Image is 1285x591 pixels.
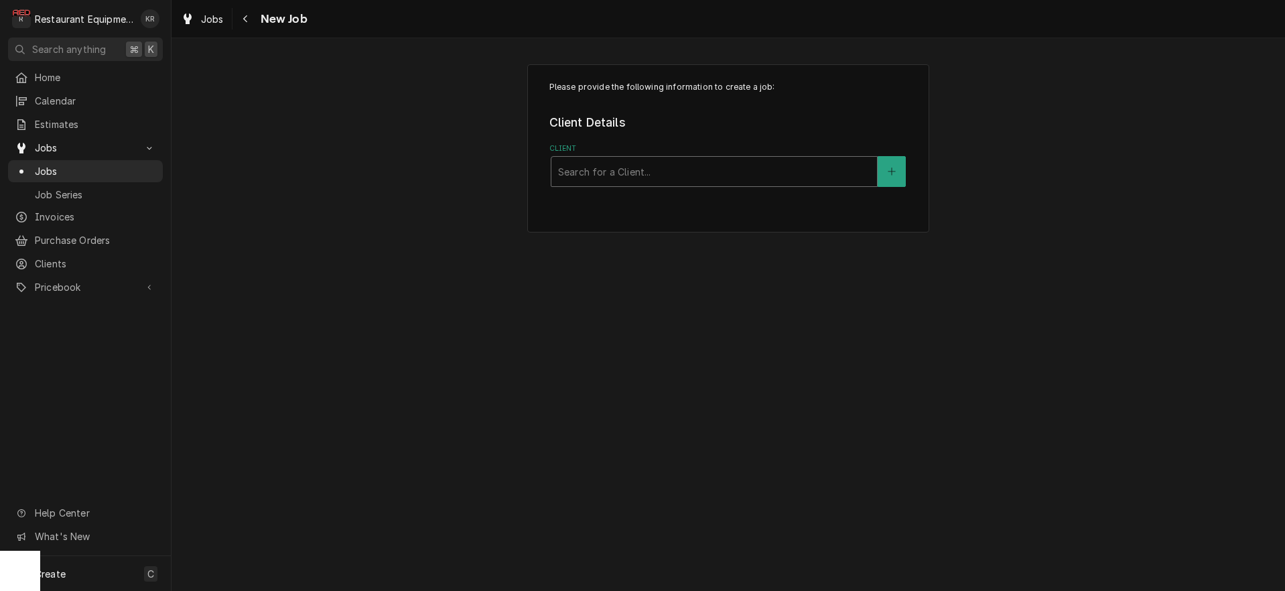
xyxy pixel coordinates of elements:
[12,9,31,28] div: R
[549,81,908,93] p: Please provide the following information to create a job:
[8,206,163,228] a: Invoices
[8,160,163,182] a: Jobs
[35,188,156,202] span: Job Series
[257,10,308,28] span: New Job
[8,276,163,298] a: Go to Pricebook
[35,280,136,294] span: Pricebook
[35,568,66,580] span: Create
[878,156,906,187] button: Create New Client
[129,42,139,56] span: ⌘
[201,12,224,26] span: Jobs
[8,253,163,275] a: Clients
[35,210,156,224] span: Invoices
[35,141,136,155] span: Jobs
[35,70,156,84] span: Home
[32,42,106,56] span: Search anything
[35,94,156,108] span: Calendar
[527,64,929,233] div: Job Create/Update
[8,66,163,88] a: Home
[8,229,163,251] a: Purchase Orders
[8,90,163,112] a: Calendar
[176,8,229,30] a: Jobs
[35,506,155,520] span: Help Center
[8,502,163,524] a: Go to Help Center
[35,257,156,271] span: Clients
[8,137,163,159] a: Go to Jobs
[148,42,154,56] span: K
[549,143,908,154] label: Client
[147,567,154,581] span: C
[549,114,908,131] legend: Client Details
[35,117,156,131] span: Estimates
[8,184,163,206] a: Job Series
[35,233,156,247] span: Purchase Orders
[8,525,163,547] a: Go to What's New
[8,113,163,135] a: Estimates
[235,8,257,29] button: Navigate back
[35,12,133,26] div: Restaurant Equipment Diagnostics
[35,164,156,178] span: Jobs
[888,167,896,176] svg: Create New Client
[12,9,31,28] div: Restaurant Equipment Diagnostics's Avatar
[35,529,155,543] span: What's New
[141,9,159,28] div: Kelli Robinette's Avatar
[549,143,908,187] div: Client
[8,38,163,61] button: Search anything⌘K
[141,9,159,28] div: KR
[549,81,908,187] div: Job Create/Update Form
